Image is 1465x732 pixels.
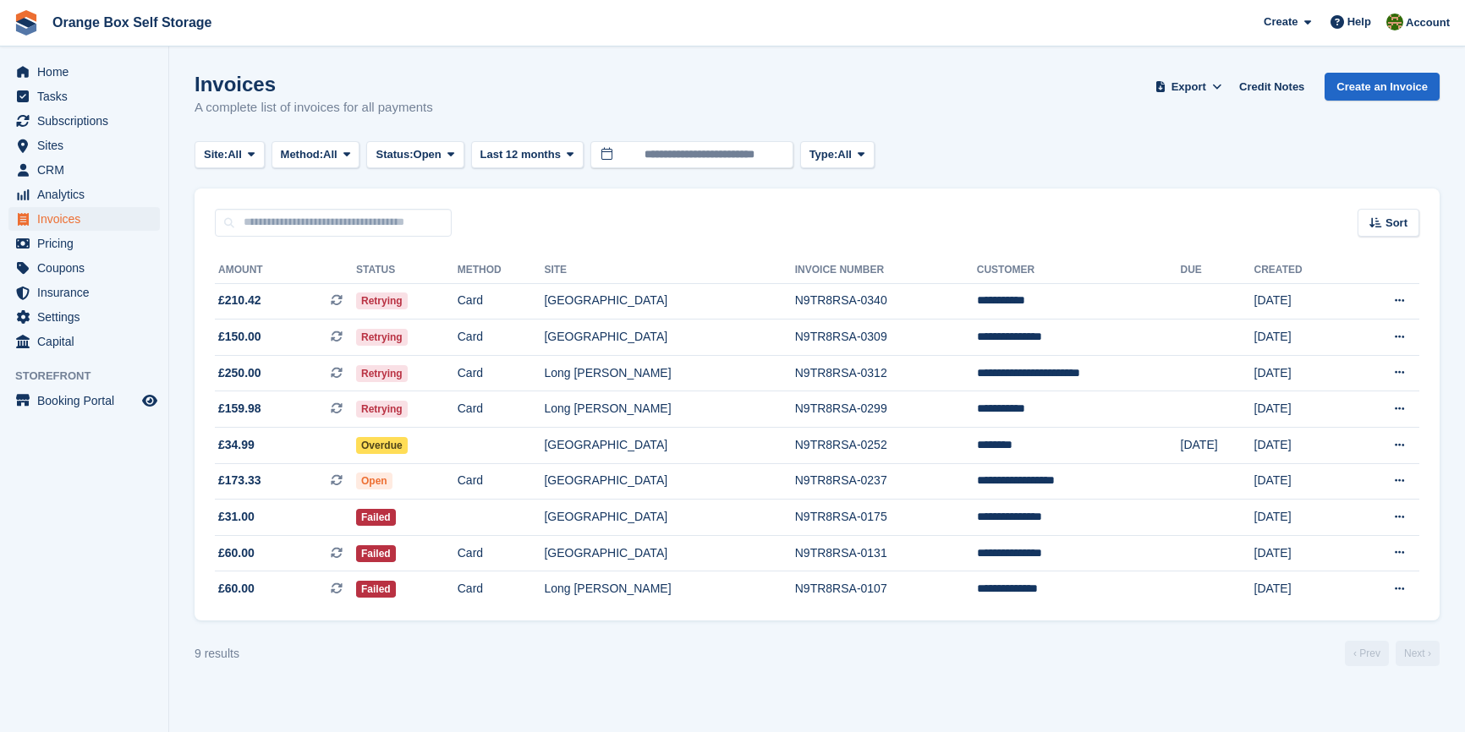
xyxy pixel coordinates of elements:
[1342,641,1443,666] nav: Page
[218,328,261,346] span: £150.00
[1345,641,1389,666] a: Previous
[8,158,160,182] a: menu
[15,368,168,385] span: Storefront
[1406,14,1450,31] span: Account
[14,10,39,36] img: stora-icon-8386f47178a22dfd0bd8f6a31ec36ba5ce8667c1dd55bd0f319d3a0aa187defe.svg
[1254,500,1350,536] td: [DATE]
[8,330,160,353] a: menu
[356,581,396,598] span: Failed
[37,85,139,108] span: Tasks
[323,146,337,163] span: All
[837,146,852,163] span: All
[356,509,396,526] span: Failed
[977,257,1181,284] th: Customer
[1254,283,1350,320] td: [DATE]
[37,281,139,304] span: Insurance
[544,320,794,356] td: [GEOGRAPHIC_DATA]
[458,283,545,320] td: Card
[218,508,255,526] span: £31.00
[37,232,139,255] span: Pricing
[356,365,408,382] span: Retrying
[218,292,261,309] span: £210.42
[795,391,977,428] td: N9TR8RSA-0299
[795,428,977,464] td: N9TR8RSA-0252
[795,500,977,536] td: N9TR8RSA-0175
[8,60,160,84] a: menu
[46,8,219,36] a: Orange Box Self Storage
[1254,571,1350,607] td: [DATE]
[414,146,442,163] span: Open
[1232,73,1311,101] a: Credit Notes
[544,500,794,536] td: [GEOGRAPHIC_DATA]
[1264,14,1298,30] span: Create
[376,146,413,163] span: Status:
[795,535,977,571] td: N9TR8RSA-0131
[458,463,545,500] td: Card
[140,391,160,411] a: Preview store
[544,535,794,571] td: [GEOGRAPHIC_DATA]
[471,141,584,169] button: Last 12 months
[37,389,139,412] span: Booking Portal
[544,257,794,284] th: Site
[366,141,464,169] button: Status: Open
[1386,14,1403,30] img: SARAH T
[37,134,139,157] span: Sites
[195,98,433,117] p: A complete list of invoices for all payments
[1254,428,1350,464] td: [DATE]
[795,463,977,500] td: N9TR8RSA-0237
[458,571,545,607] td: Card
[795,571,977,607] td: N9TR8RSA-0107
[281,146,324,163] span: Method:
[195,645,239,663] div: 9 results
[8,134,160,157] a: menu
[8,109,160,133] a: menu
[356,257,458,284] th: Status
[800,141,875,169] button: Type: All
[480,146,561,163] span: Last 12 months
[1254,355,1350,391] td: [DATE]
[458,355,545,391] td: Card
[37,109,139,133] span: Subscriptions
[8,281,160,304] a: menu
[8,389,160,412] a: menu
[544,571,794,607] td: Long [PERSON_NAME]
[1396,641,1440,666] a: Next
[1151,73,1226,101] button: Export
[458,535,545,571] td: Card
[218,544,255,562] span: £60.00
[356,292,408,309] span: Retrying
[356,401,408,418] span: Retrying
[37,158,139,182] span: CRM
[37,183,139,206] span: Analytics
[37,207,139,231] span: Invoices
[228,146,242,163] span: All
[1181,257,1254,284] th: Due
[1181,428,1254,464] td: [DATE]
[458,391,545,428] td: Card
[1254,391,1350,428] td: [DATE]
[1347,14,1371,30] span: Help
[1254,535,1350,571] td: [DATE]
[218,400,261,418] span: £159.98
[215,257,356,284] th: Amount
[8,232,160,255] a: menu
[544,283,794,320] td: [GEOGRAPHIC_DATA]
[544,463,794,500] td: [GEOGRAPHIC_DATA]
[356,329,408,346] span: Retrying
[1254,463,1350,500] td: [DATE]
[8,305,160,329] a: menu
[8,85,160,108] a: menu
[458,320,545,356] td: Card
[195,141,265,169] button: Site: All
[218,472,261,489] span: £173.33
[195,73,433,96] h1: Invoices
[544,391,794,428] td: Long [PERSON_NAME]
[795,257,977,284] th: Invoice Number
[1171,79,1206,96] span: Export
[356,545,396,562] span: Failed
[8,183,160,206] a: menu
[37,305,139,329] span: Settings
[218,436,255,454] span: £34.99
[218,580,255,598] span: £60.00
[356,437,408,454] span: Overdue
